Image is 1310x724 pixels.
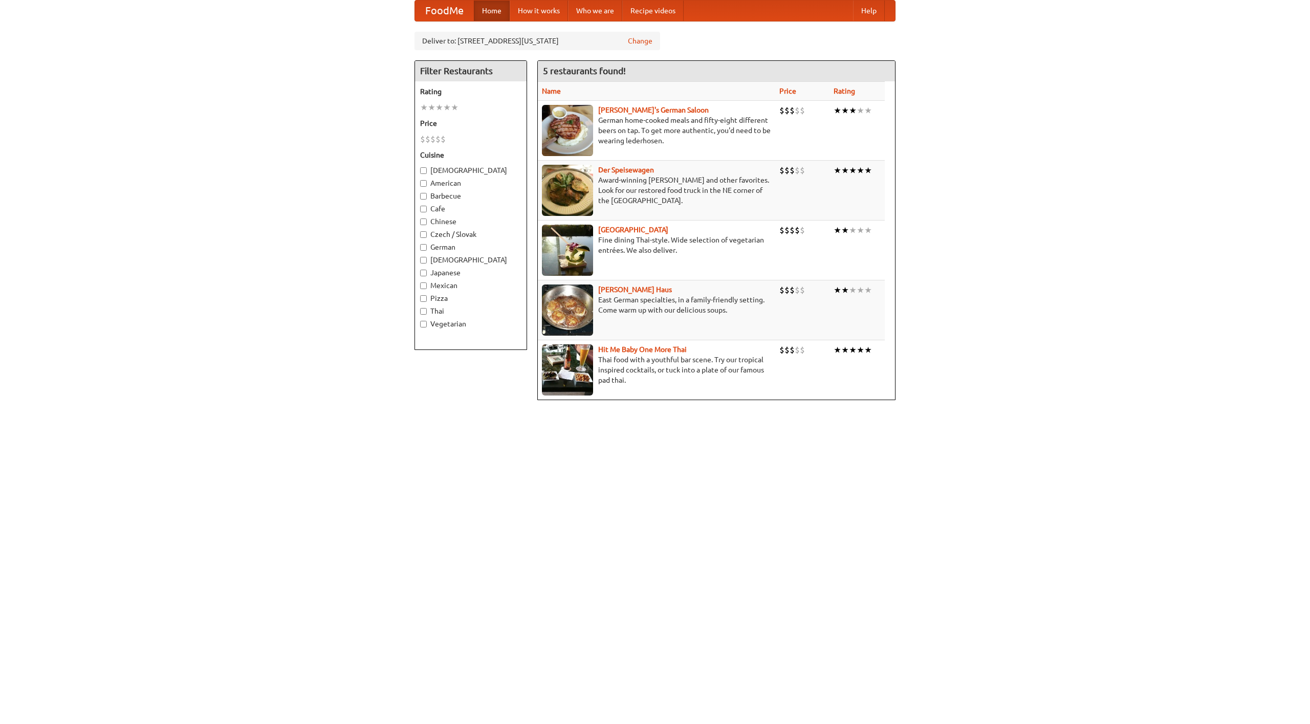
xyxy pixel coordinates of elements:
li: $ [779,105,784,116]
li: ★ [420,102,428,113]
img: esthers.jpg [542,105,593,156]
li: ★ [849,344,857,356]
li: ★ [849,105,857,116]
input: Chinese [420,218,427,225]
li: ★ [443,102,451,113]
li: ★ [864,344,872,356]
a: Price [779,87,796,95]
li: $ [779,165,784,176]
li: $ [795,344,800,356]
li: $ [800,225,805,236]
a: Rating [834,87,855,95]
li: $ [435,134,441,145]
img: babythai.jpg [542,344,593,396]
label: Pizza [420,293,521,303]
a: Change [628,36,652,46]
li: $ [784,225,790,236]
label: Barbecue [420,191,521,201]
input: American [420,180,427,187]
li: ★ [428,102,435,113]
li: $ [790,225,795,236]
li: ★ [864,284,872,296]
img: speisewagen.jpg [542,165,593,216]
li: $ [779,344,784,356]
a: Recipe videos [622,1,684,21]
input: German [420,244,427,251]
li: ★ [864,165,872,176]
li: ★ [841,344,849,356]
li: $ [784,105,790,116]
label: Cafe [420,204,521,214]
label: American [420,178,521,188]
h5: Price [420,118,521,128]
li: $ [795,165,800,176]
li: ★ [834,105,841,116]
li: ★ [841,225,849,236]
li: $ [784,284,790,296]
label: Chinese [420,216,521,227]
li: $ [779,225,784,236]
li: $ [800,105,805,116]
li: ★ [864,225,872,236]
li: ★ [849,284,857,296]
li: ★ [841,165,849,176]
img: satay.jpg [542,225,593,276]
li: ★ [857,225,864,236]
li: ★ [834,344,841,356]
a: Who we are [568,1,622,21]
li: $ [790,284,795,296]
a: Hit Me Baby One More Thai [598,345,687,354]
a: Home [474,1,510,21]
a: Name [542,87,561,95]
input: Thai [420,308,427,315]
h4: Filter Restaurants [415,61,527,81]
li: ★ [834,284,841,296]
li: $ [800,284,805,296]
li: ★ [857,165,864,176]
li: $ [425,134,430,145]
label: [DEMOGRAPHIC_DATA] [420,255,521,265]
li: $ [800,344,805,356]
input: Barbecue [420,193,427,200]
li: ★ [864,105,872,116]
li: $ [790,344,795,356]
label: Japanese [420,268,521,278]
b: [GEOGRAPHIC_DATA] [598,226,668,234]
li: ★ [834,225,841,236]
a: Der Speisewagen [598,166,654,174]
li: ★ [841,284,849,296]
a: Help [853,1,885,21]
li: $ [795,105,800,116]
li: $ [790,165,795,176]
li: $ [779,284,784,296]
li: $ [800,165,805,176]
label: [DEMOGRAPHIC_DATA] [420,165,521,175]
li: ★ [834,165,841,176]
li: ★ [857,284,864,296]
ng-pluralize: 5 restaurants found! [543,66,626,76]
p: Thai food with a youthful bar scene. Try our tropical inspired cocktails, or tuck into a plate of... [542,355,771,385]
li: ★ [857,105,864,116]
li: $ [441,134,446,145]
a: [PERSON_NAME]'s German Saloon [598,106,709,114]
a: FoodMe [415,1,474,21]
input: [DEMOGRAPHIC_DATA] [420,257,427,264]
input: Vegetarian [420,321,427,327]
label: German [420,242,521,252]
a: [PERSON_NAME] Haus [598,286,672,294]
input: Pizza [420,295,427,302]
h5: Cuisine [420,150,521,160]
li: ★ [451,102,458,113]
li: ★ [435,102,443,113]
li: ★ [857,344,864,356]
li: ★ [841,105,849,116]
p: East German specialties, in a family-friendly setting. Come warm up with our delicious soups. [542,295,771,315]
input: Japanese [420,270,427,276]
li: ★ [849,225,857,236]
li: $ [790,105,795,116]
li: $ [430,134,435,145]
label: Mexican [420,280,521,291]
